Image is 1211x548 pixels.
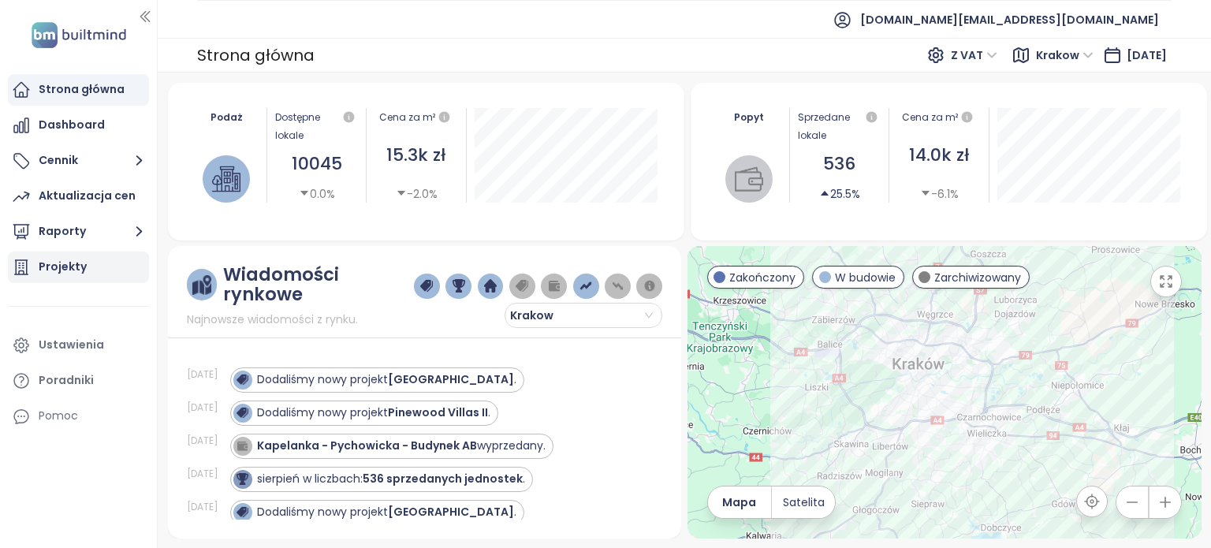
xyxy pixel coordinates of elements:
[388,371,514,387] strong: [GEOGRAPHIC_DATA]
[8,145,149,177] button: Cennik
[192,275,211,295] img: ruler
[612,279,624,293] img: price-decreases.png
[516,279,528,293] img: price-tag-grey.png
[388,404,488,420] strong: Pinewood Villas II
[8,110,149,141] a: Dashboard
[8,181,149,212] a: Aktualizacja cen
[920,185,959,203] div: -6.1%
[735,165,763,193] img: wallet
[717,108,781,126] div: Popyt
[951,43,997,67] span: Z VAT
[396,185,438,203] div: -2.0%
[195,108,259,126] div: Podaż
[396,188,407,199] span: caret-down
[772,486,835,518] button: Satelita
[8,365,149,397] a: Poradniki
[275,151,359,178] div: 10045
[187,467,226,481] div: [DATE]
[39,115,105,135] div: Dashboard
[187,434,226,448] div: [DATE]
[374,142,458,170] div: 15.3k zł
[897,108,981,127] div: Cena za m²
[819,188,830,199] span: caret-up
[237,440,248,451] img: icon
[39,406,78,426] div: Pomoc
[835,269,896,286] span: W budowie
[798,108,881,144] div: Sprzedane lokale
[934,269,1021,286] span: Zarchiwizowany
[8,74,149,106] a: Strona główna
[187,311,358,328] span: Najnowsze wiadomości z rynku.
[212,165,240,193] img: house
[783,494,825,511] span: Satelita
[510,304,605,327] span: Krakow
[8,252,149,283] a: Projekty
[453,279,465,293] img: trophy-dark-blue.png
[257,504,516,520] div: Dodaliśmy nowy projekt .
[379,108,435,127] div: Cena za m²
[39,335,104,355] div: Ustawienia
[8,401,149,432] div: Pomoc
[39,371,94,390] div: Poradniki
[257,404,490,421] div: Dodaliśmy nowy projekt .
[299,188,310,199] span: caret-down
[27,19,131,51] img: logo
[8,330,149,361] a: Ustawienia
[1036,43,1094,67] span: Krakow
[237,473,248,484] img: icon
[39,80,125,99] div: Strona główna
[223,265,414,304] div: Wiadomości rynkowe
[579,279,592,293] img: price-increases.png
[819,185,860,203] div: 25.5%
[643,279,656,293] img: information-circle.png
[920,188,931,199] span: caret-down
[388,504,514,520] strong: [GEOGRAPHIC_DATA]
[187,500,226,514] div: [DATE]
[187,367,226,382] div: [DATE]
[257,471,525,487] div: sierpień w liczbach: .
[708,486,771,518] button: Mapa
[1127,47,1167,63] span: [DATE]
[798,151,881,178] div: 536
[860,1,1159,39] span: [DOMAIN_NAME][EMAIL_ADDRESS][DOMAIN_NAME]
[420,279,433,293] img: price-tag-dark-blue.png
[237,374,248,385] img: icon
[257,438,546,454] div: wyprzedany.
[257,438,477,453] strong: Kapelanka - Pychowicka - Budynek AB
[897,142,981,170] div: 14.0k zł
[237,407,248,418] img: icon
[197,41,315,69] div: Strona główna
[729,269,796,286] span: Zakończony
[722,494,756,511] span: Mapa
[39,186,136,206] div: Aktualizacja cen
[484,279,497,293] img: home-dark-blue.png
[275,108,359,144] div: Dostępne lokale
[39,257,87,277] div: Projekty
[363,471,523,486] strong: 536 sprzedanych jednostek
[187,401,226,415] div: [DATE]
[8,216,149,248] button: Raporty
[299,185,335,203] div: 0.0%
[548,279,561,293] img: wallet-dark-grey.png
[237,506,248,517] img: icon
[257,371,516,388] div: Dodaliśmy nowy projekt .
